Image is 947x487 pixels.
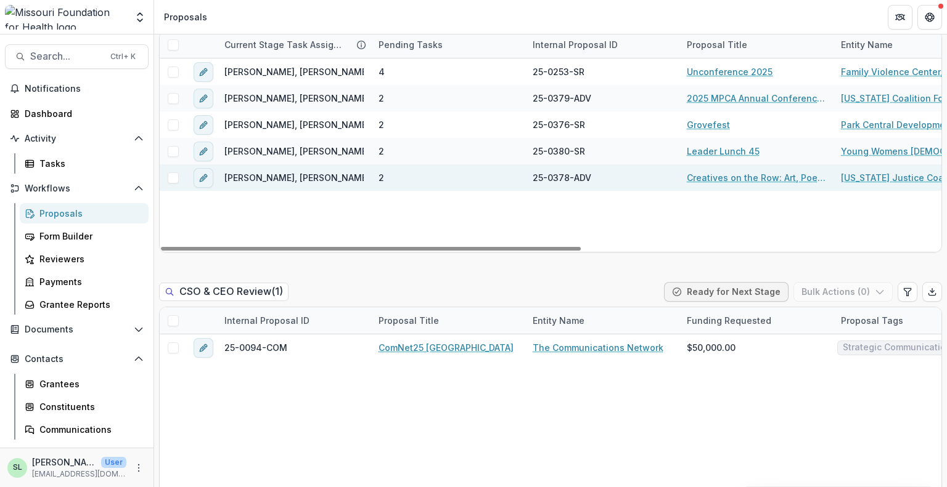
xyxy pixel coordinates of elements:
span: 25-0378-ADV [533,171,591,184]
span: $50,000.00 [687,341,736,354]
button: Edit table settings [898,282,917,302]
span: 25-0253-SR [533,65,584,78]
span: 2 [379,145,384,158]
div: Pending Tasks [371,38,450,51]
nav: breadcrumb [159,8,212,26]
a: 2025 MPCA Annual Conference: Generations [687,92,826,105]
button: Notifications [5,79,149,99]
div: Grantee Reports [39,298,139,311]
div: Entity Name [525,314,592,327]
button: edit [194,168,213,188]
button: Open entity switcher [131,5,149,30]
div: Proposals [39,207,139,220]
button: edit [194,115,213,135]
div: Tasks [39,157,139,170]
span: Workflows [25,183,129,194]
a: ComNet25 [GEOGRAPHIC_DATA] [379,341,514,354]
p: [PERSON_NAME] [32,456,96,469]
a: Unconference 2025 [687,65,773,78]
div: Communications [39,423,139,436]
div: Grantees [39,377,139,390]
span: [PERSON_NAME], [PERSON_NAME], [PERSON_NAME] [224,92,445,105]
div: Pending Tasks [371,31,525,58]
a: Payments [20,272,149,292]
span: [PERSON_NAME], [PERSON_NAME], [PERSON_NAME] [224,171,445,184]
div: Current Stage Task Assignees [217,38,351,51]
img: Missouri Foundation for Health logo [5,5,126,30]
div: Entity Name [525,307,679,334]
p: User [101,457,126,468]
span: [PERSON_NAME], [PERSON_NAME], [PERSON_NAME] [224,118,445,131]
div: Form Builder [39,230,139,243]
a: The Communications Network [533,341,663,354]
button: Open Data & Reporting [5,445,149,464]
a: Grovefest [687,118,730,131]
div: Funding Requested [679,307,834,334]
button: edit [194,142,213,161]
button: Get Help [917,5,942,30]
div: Proposal Tags [834,314,911,327]
button: Export table data [922,282,942,302]
span: [PERSON_NAME], [PERSON_NAME], [PERSON_NAME], [PERSON_NAME], [PERSON_NAME] [224,65,596,78]
div: Proposal Title [679,38,755,51]
span: Documents [25,324,129,335]
h2: CSO & CEO Review ( 1 ) [159,283,289,300]
div: Internal Proposal ID [525,31,679,58]
div: Internal Proposal ID [217,307,371,334]
button: Ready for Next Stage [664,282,789,302]
span: 4 [379,65,385,78]
div: Payments [39,275,139,288]
div: Sada Lindsey [13,464,22,472]
span: 25-0376-SR [533,118,585,131]
div: Internal Proposal ID [525,38,625,51]
span: Notifications [25,84,144,94]
a: Dashboard [5,103,149,124]
a: Proposals [20,203,149,223]
div: Internal Proposal ID [217,314,317,327]
div: Entity Name [834,38,900,51]
div: Current Stage Task Assignees [217,31,371,58]
div: Reviewers [39,252,139,265]
a: Reviewers [20,249,149,269]
span: 2 [379,171,384,184]
button: Open Activity [5,129,149,148]
p: [EMAIL_ADDRESS][DOMAIN_NAME] [32,469,126,480]
a: Communications [20,419,149,440]
span: [PERSON_NAME], [PERSON_NAME], [PERSON_NAME] [224,145,445,158]
a: Constituents [20,396,149,417]
button: Search... [5,44,149,69]
div: Proposal Title [679,31,834,58]
button: More [131,461,146,475]
button: Open Contacts [5,349,149,369]
span: 2 [379,92,384,105]
a: Leader Lunch 45 [687,145,760,158]
span: 25-0380-SR [533,145,585,158]
div: Funding Requested [679,314,779,327]
a: Creatives on the Row: Art, Poetry, and Resistance [687,171,826,184]
div: Dashboard [25,107,139,120]
button: Partners [888,5,912,30]
span: Search... [30,50,103,62]
span: 25-0379-ADV [533,92,591,105]
button: Open Documents [5,320,149,339]
a: Grantee Reports [20,294,149,315]
div: Proposal Title [371,307,525,334]
span: 25-0094-COM [224,341,287,354]
a: Grantees [20,374,149,394]
button: Open Workflows [5,179,149,198]
div: Proposals [164,10,207,23]
div: Constituents [39,400,139,413]
span: Contacts [25,354,129,364]
span: Activity [25,134,129,144]
button: Bulk Actions (0) [793,282,893,302]
div: Ctrl + K [108,50,138,63]
button: edit [194,338,213,358]
a: Form Builder [20,226,149,246]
